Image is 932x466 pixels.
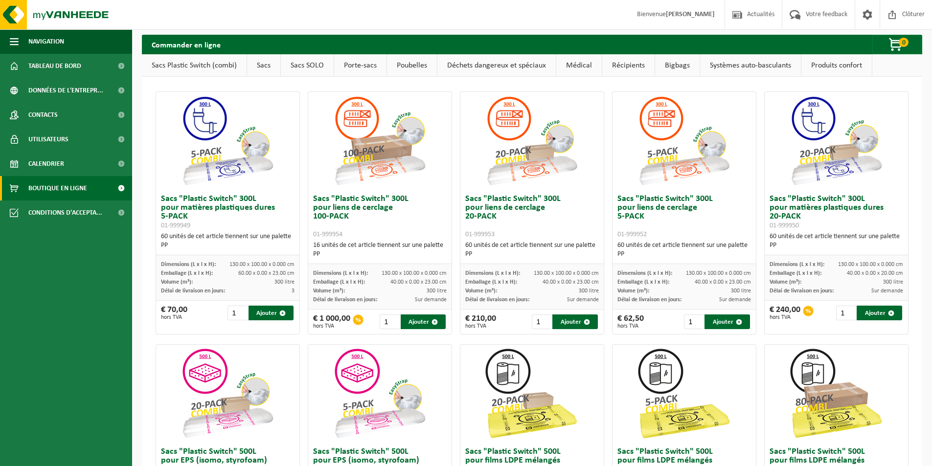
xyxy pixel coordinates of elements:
[292,288,295,294] span: 3
[899,38,909,47] span: 0
[770,279,801,285] span: Volume (m³):
[142,54,247,77] a: Sacs Plastic Switch (combi)
[313,297,377,303] span: Délai de livraison en jours:
[617,288,649,294] span: Volume (m³):
[28,103,58,127] span: Contacts
[465,297,529,303] span: Délai de livraison en jours:
[695,279,751,285] span: 40.00 x 0.00 x 23.00 cm
[28,78,103,103] span: Données de l'entrepr...
[161,195,295,230] h3: Sacs "Plastic Switch" 300L pour matières plastiques dures 5-PACK
[883,279,903,285] span: 300 litre
[857,306,902,320] button: Ajouter
[313,270,368,276] span: Dimensions (L x l x H):
[390,279,447,285] span: 40.00 x 0.00 x 23.00 cm
[28,127,68,152] span: Utilisateurs
[465,314,496,329] div: € 210,00
[401,314,446,329] button: Ajouter
[161,288,225,294] span: Délai de livraison en jours:
[227,306,247,320] input: 1
[655,54,700,77] a: Bigbags
[556,54,602,77] a: Médical
[427,288,447,294] span: 300 litre
[313,231,342,238] span: 01-999954
[247,54,280,77] a: Sacs
[731,288,751,294] span: 300 litre
[179,345,276,443] img: 01-999956
[161,222,190,229] span: 01-999949
[161,279,193,285] span: Volume (m³):
[700,54,801,77] a: Systèmes auto-basculants
[770,195,903,230] h3: Sacs "Plastic Switch" 300L pour matières plastiques dures 20-PACK
[161,262,216,267] span: Dimensions (L x l x H):
[787,345,885,443] img: 01-999968
[249,306,294,320] button: Ajouter
[437,54,556,77] a: Déchets dangereux et spéciaux
[617,231,647,238] span: 01-999952
[28,176,87,200] span: Boutique en ligne
[705,314,750,329] button: Ajouter
[836,306,856,320] input: 1
[415,297,447,303] span: Sur demande
[617,323,644,329] span: hors TVA
[532,314,551,329] input: 1
[229,262,295,267] span: 130.00 x 100.00 x 0.000 cm
[684,314,704,329] input: 1
[617,297,682,303] span: Délai de livraison en jours:
[161,270,213,276] span: Emballage (L x l x H):
[179,92,276,190] img: 01-999949
[617,279,669,285] span: Emballage (L x l x H):
[238,270,295,276] span: 60.00 x 0.00 x 23.00 cm
[617,241,751,259] div: 60 unités de cet article tiennent sur une palette
[465,195,599,239] h3: Sacs "Plastic Switch" 300L pour liens de cerclage 20-PACK
[142,35,230,54] h2: Commander en ligne
[787,92,885,190] img: 01-999950
[770,314,800,320] span: hors TVA
[617,195,751,239] h3: Sacs "Plastic Switch" 300L pour liens de cerclage 5-PACK
[770,241,903,250] div: PP
[334,54,386,77] a: Porte-sacs
[465,323,496,329] span: hors TVA
[552,314,598,329] button: Ajouter
[28,54,81,78] span: Tableau de bord
[635,345,733,443] img: 01-999963
[465,241,599,259] div: 60 unités de cet article tiennent sur une palette
[770,262,824,267] span: Dimensions (L x l x H):
[313,314,350,329] div: € 1 000,00
[770,306,800,320] div: € 240,00
[161,314,187,320] span: hors TVA
[770,288,834,294] span: Délai de livraison en jours:
[770,270,821,276] span: Emballage (L x l x H):
[770,232,903,250] div: 60 unités de cet article tiennent sur une palette
[161,306,187,320] div: € 70,00
[847,270,903,276] span: 40.00 x 0.00 x 20.00 cm
[567,297,599,303] span: Sur demande
[313,195,447,239] h3: Sacs "Plastic Switch" 300L pour liens de cerclage 100-PACK
[617,250,751,259] div: PP
[465,270,520,276] span: Dimensions (L x l x H):
[313,250,447,259] div: PP
[719,297,751,303] span: Sur demande
[872,35,921,54] button: 0
[161,241,295,250] div: PP
[313,279,365,285] span: Emballage (L x l x H):
[380,314,399,329] input: 1
[28,200,102,225] span: Conditions d'accepta...
[534,270,599,276] span: 130.00 x 100.00 x 0.000 cm
[313,288,345,294] span: Volume (m³):
[635,92,733,190] img: 01-999952
[871,288,903,294] span: Sur demande
[686,270,751,276] span: 130.00 x 100.00 x 0.000 cm
[617,270,672,276] span: Dimensions (L x l x H):
[28,29,64,54] span: Navigation
[465,279,517,285] span: Emballage (L x l x H):
[387,54,437,77] a: Poubelles
[838,262,903,267] span: 130.00 x 100.00 x 0.000 cm
[579,288,599,294] span: 300 litre
[801,54,872,77] a: Produits confort
[331,345,429,443] img: 01-999955
[313,323,350,329] span: hors TVA
[274,279,295,285] span: 300 litre
[161,232,295,250] div: 60 unités de cet article tiennent sur une palette
[331,92,429,190] img: 01-999954
[483,92,581,190] img: 01-999953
